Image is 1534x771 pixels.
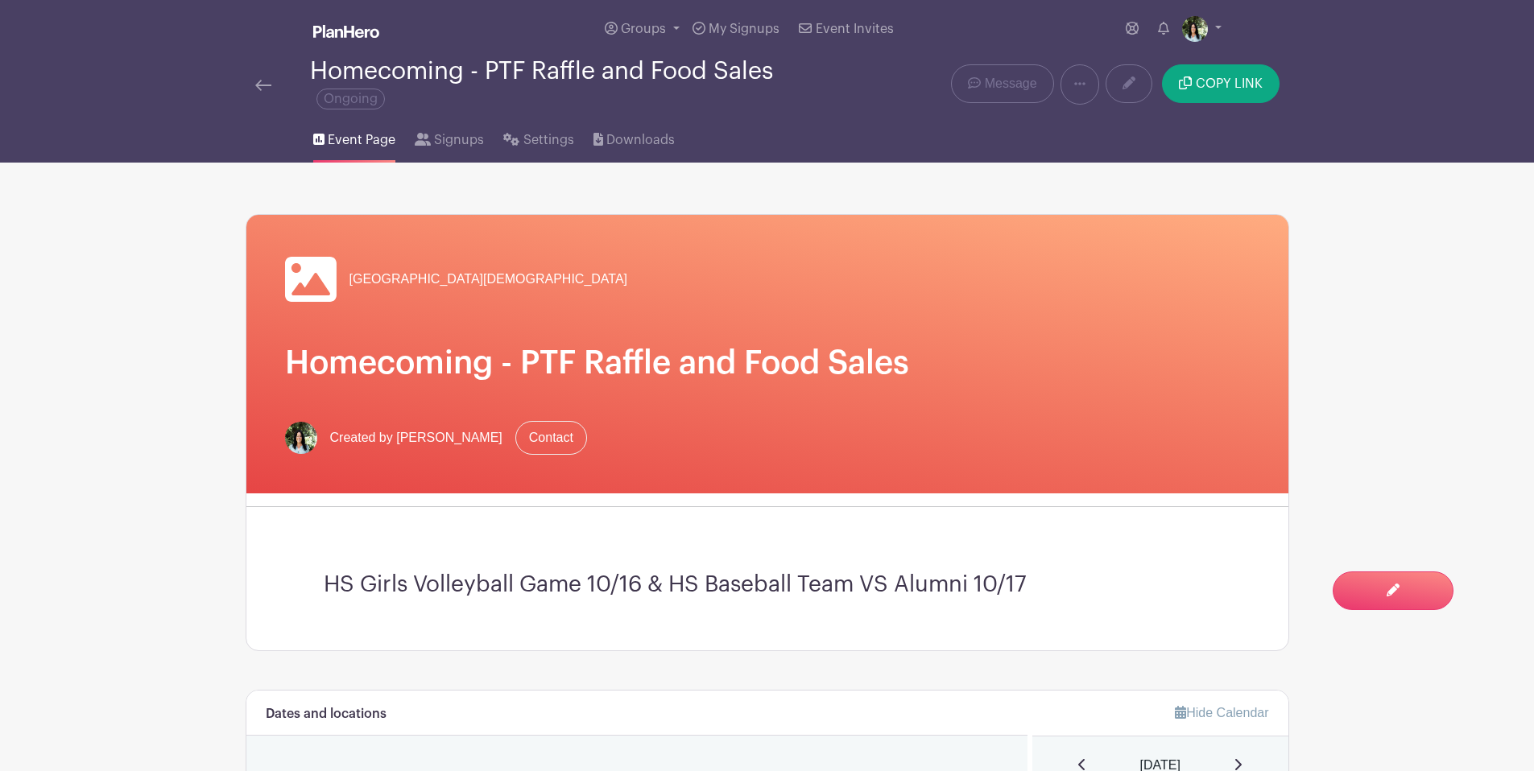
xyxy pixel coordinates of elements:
[324,571,1211,599] h3: HS Girls Volleyball Game 10/16 & HS Baseball Team VS Alumni 10/17
[328,130,395,150] span: Event Page
[621,23,666,35] span: Groups
[1162,64,1279,103] button: COPY LINK
[1175,706,1268,719] a: Hide Calendar
[951,64,1053,103] a: Message
[349,270,628,289] span: [GEOGRAPHIC_DATA][DEMOGRAPHIC_DATA]
[503,111,573,163] a: Settings
[709,23,779,35] span: My Signups
[266,707,387,722] h6: Dates and locations
[310,58,832,111] div: Homecoming - PTF Raffle and Food Sales
[434,130,484,150] span: Signups
[523,130,574,150] span: Settings
[415,111,484,163] a: Signups
[313,111,395,163] a: Event Page
[285,422,317,454] img: ICS%20Faculty%20Staff%20Headshots%202024-2025-42.jpg
[515,421,587,455] a: Contact
[816,23,894,35] span: Event Invites
[316,89,385,109] span: Ongoing
[330,428,502,447] span: Created by [PERSON_NAME]
[313,25,379,38] img: logo_white-6c42ec7e38ccf1d336a20a19083b03d10ae64f83f12c07503d8b9e83406b4c7d.svg
[606,130,675,150] span: Downloads
[285,344,1250,382] h1: Homecoming - PTF Raffle and Food Sales
[593,111,675,163] a: Downloads
[1182,16,1208,42] img: ICS%20Faculty%20Staff%20Headshots%202024-2025-42.jpg
[1196,77,1263,90] span: COPY LINK
[985,74,1037,93] span: Message
[255,80,271,91] img: back-arrow-29a5d9b10d5bd6ae65dc969a981735edf675c4d7a1fe02e03b50dbd4ba3cdb55.svg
